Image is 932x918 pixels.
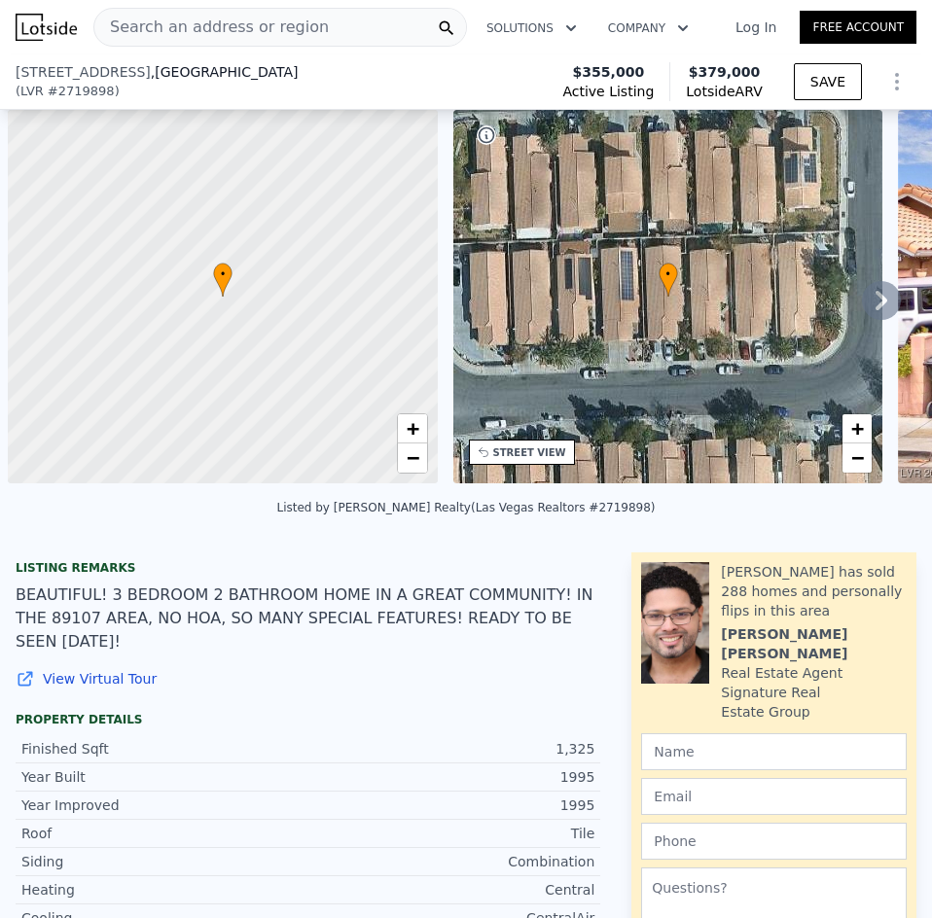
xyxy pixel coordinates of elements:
[308,852,595,871] div: Combination
[16,669,600,688] a: View Virtual Tour
[659,265,678,283] span: •
[21,739,308,759] div: Finished Sqft
[659,263,678,297] div: •
[800,11,916,44] a: Free Account
[16,560,600,576] div: Listing remarks
[398,443,427,473] a: Zoom out
[721,562,907,620] div: [PERSON_NAME] has sold 288 homes and personally flips in this area
[213,265,233,283] span: •
[308,795,595,815] div: 1995
[308,739,595,759] div: 1,325
[213,263,233,297] div: •
[712,18,800,37] a: Log In
[21,767,308,787] div: Year Built
[721,624,907,663] div: [PERSON_NAME] [PERSON_NAME]
[686,82,762,101] span: Lotside ARV
[308,880,595,900] div: Central
[308,824,595,843] div: Tile
[592,11,704,46] button: Company
[721,683,907,722] div: Signature Real Estate Group
[21,795,308,815] div: Year Improved
[573,62,645,82] span: $355,000
[16,14,77,41] img: Lotside
[471,11,592,46] button: Solutions
[406,416,418,441] span: +
[16,583,600,653] div: BEAUTIFUL! 3 BEDROOM 2 BATHROOM HOME IN A GREAT COMMUNITY! IN THE 89107 AREA, NO HOA, SO MANY SPE...
[562,82,654,101] span: Active Listing
[94,16,329,39] span: Search an address or region
[21,880,308,900] div: Heating
[641,823,907,860] input: Phone
[641,733,907,770] input: Name
[398,414,427,443] a: Zoom in
[21,852,308,871] div: Siding
[308,767,595,787] div: 1995
[21,824,308,843] div: Roof
[20,82,44,101] span: LVR
[493,445,566,460] div: STREET VIEW
[689,64,761,80] span: $379,000
[721,663,842,683] div: Real Estate Agent
[878,62,916,101] button: Show Options
[794,63,862,100] button: SAVE
[851,445,864,470] span: −
[851,416,864,441] span: +
[16,62,151,82] span: [STREET_ADDRESS]
[842,414,872,443] a: Zoom in
[406,445,418,470] span: −
[48,82,115,101] span: # 2719898
[16,82,120,101] div: ( )
[641,778,907,815] input: Email
[16,712,600,727] div: Property details
[842,443,872,473] a: Zoom out
[276,501,655,514] div: Listed by [PERSON_NAME] Realty (Las Vegas Realtors #2719898)
[151,62,299,82] span: , [GEOGRAPHIC_DATA]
